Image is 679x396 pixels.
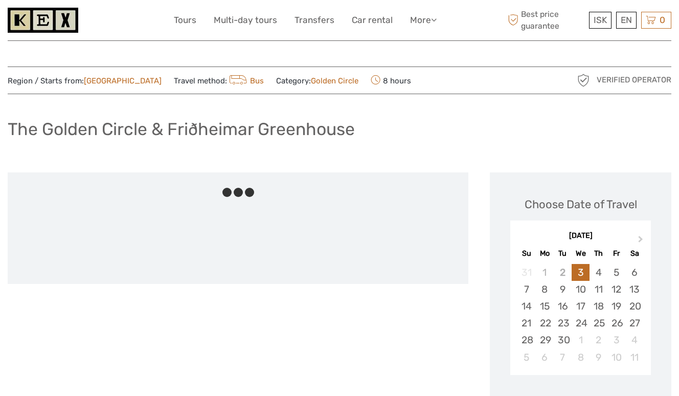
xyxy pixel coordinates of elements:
[295,13,334,28] a: Transfers
[352,13,393,28] a: Car rental
[658,15,667,25] span: 0
[84,76,162,85] a: [GEOGRAPHIC_DATA]
[575,72,592,89] img: verified_operator_grey_128.png
[625,264,643,281] div: Choose Saturday, September 6th, 2025
[625,247,643,260] div: Sa
[517,264,535,281] div: Not available Sunday, August 31st, 2025
[536,315,554,332] div: Choose Monday, September 22nd, 2025
[590,315,607,332] div: Choose Thursday, September 25th, 2025
[517,247,535,260] div: Su
[607,281,625,298] div: Choose Friday, September 12th, 2025
[554,247,572,260] div: Tu
[371,73,411,87] span: 8 hours
[536,332,554,348] div: Choose Monday, September 29th, 2025
[536,247,554,260] div: Mo
[536,264,554,281] div: Not available Monday, September 1st, 2025
[625,281,643,298] div: Choose Saturday, September 13th, 2025
[276,76,358,86] span: Category:
[607,247,625,260] div: Fr
[625,315,643,332] div: Choose Saturday, September 27th, 2025
[554,264,572,281] div: Not available Tuesday, September 2nd, 2025
[311,76,358,85] a: Golden Circle
[572,247,590,260] div: We
[590,264,607,281] div: Choose Thursday, September 4th, 2025
[8,8,78,33] img: 1261-44dab5bb-39f8-40da-b0c2-4d9fce00897c_logo_small.jpg
[590,298,607,315] div: Choose Thursday, September 18th, 2025
[517,349,535,366] div: Choose Sunday, October 5th, 2025
[572,298,590,315] div: Choose Wednesday, September 17th, 2025
[633,233,650,250] button: Next Month
[597,75,671,85] span: Verified Operator
[590,349,607,366] div: Choose Thursday, October 9th, 2025
[554,281,572,298] div: Choose Tuesday, September 9th, 2025
[536,349,554,366] div: Choose Monday, October 6th, 2025
[517,332,535,348] div: Choose Sunday, September 28th, 2025
[590,332,607,348] div: Choose Thursday, October 2nd, 2025
[554,332,572,348] div: Choose Tuesday, September 30th, 2025
[517,315,535,332] div: Choose Sunday, September 21st, 2025
[513,264,647,366] div: month 2025-09
[572,281,590,298] div: Choose Wednesday, September 10th, 2025
[8,76,162,86] span: Region / Starts from:
[227,76,264,85] a: Bus
[572,349,590,366] div: Choose Wednesday, October 8th, 2025
[572,315,590,332] div: Choose Wednesday, September 24th, 2025
[517,281,535,298] div: Choose Sunday, September 7th, 2025
[510,231,651,241] div: [DATE]
[572,332,590,348] div: Choose Wednesday, October 1st, 2025
[607,264,625,281] div: Choose Friday, September 5th, 2025
[554,349,572,366] div: Choose Tuesday, October 7th, 2025
[214,13,277,28] a: Multi-day tours
[607,315,625,332] div: Choose Friday, September 26th, 2025
[536,281,554,298] div: Choose Monday, September 8th, 2025
[174,13,196,28] a: Tours
[572,264,590,281] div: Choose Wednesday, September 3rd, 2025
[554,298,572,315] div: Choose Tuesday, September 16th, 2025
[554,315,572,332] div: Choose Tuesday, September 23rd, 2025
[590,247,607,260] div: Th
[616,12,637,29] div: EN
[536,298,554,315] div: Choose Monday, September 15th, 2025
[506,9,587,31] span: Best price guarantee
[525,196,637,212] div: Choose Date of Travel
[625,349,643,366] div: Choose Saturday, October 11th, 2025
[607,332,625,348] div: Choose Friday, October 3rd, 2025
[607,298,625,315] div: Choose Friday, September 19th, 2025
[517,298,535,315] div: Choose Sunday, September 14th, 2025
[410,13,437,28] a: More
[625,298,643,315] div: Choose Saturday, September 20th, 2025
[8,119,355,140] h1: The Golden Circle & Friðheimar Greenhouse
[174,73,264,87] span: Travel method:
[607,349,625,366] div: Choose Friday, October 10th, 2025
[594,15,607,25] span: ISK
[590,281,607,298] div: Choose Thursday, September 11th, 2025
[625,332,643,348] div: Choose Saturday, October 4th, 2025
